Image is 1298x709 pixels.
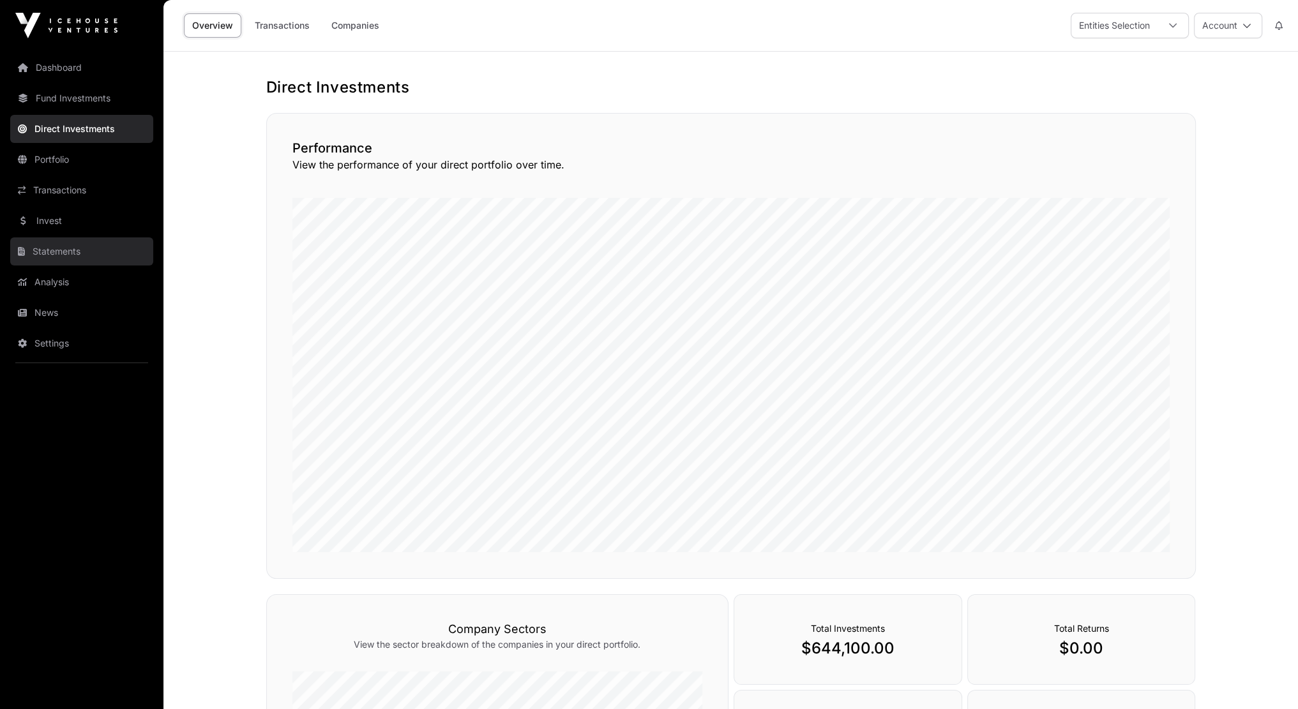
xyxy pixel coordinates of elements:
p: $0.00 [993,638,1170,659]
a: Portfolio [10,146,153,174]
a: Statements [10,237,153,265]
a: Settings [10,329,153,357]
img: Icehouse Ventures Logo [15,13,117,38]
a: Direct Investments [10,115,153,143]
h3: Company Sectors [292,620,702,638]
span: Total Investments [811,623,885,634]
a: Analysis [10,268,153,296]
h2: Performance [292,139,1170,157]
div: Entities Selection [1071,13,1158,38]
a: Transactions [10,176,153,204]
a: Overview [184,13,241,38]
a: Companies [323,13,388,38]
p: View the performance of your direct portfolio over time. [292,157,1170,172]
iframe: Chat Widget [1234,648,1298,709]
a: Invest [10,207,153,235]
a: News [10,299,153,327]
p: View the sector breakdown of the companies in your direct portfolio. [292,638,702,651]
a: Fund Investments [10,84,153,112]
h1: Direct Investments [266,77,1196,98]
a: Dashboard [10,54,153,82]
a: Transactions [246,13,318,38]
span: Total Returns [1054,623,1109,634]
p: $644,100.00 [760,638,936,659]
button: Account [1194,13,1262,38]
